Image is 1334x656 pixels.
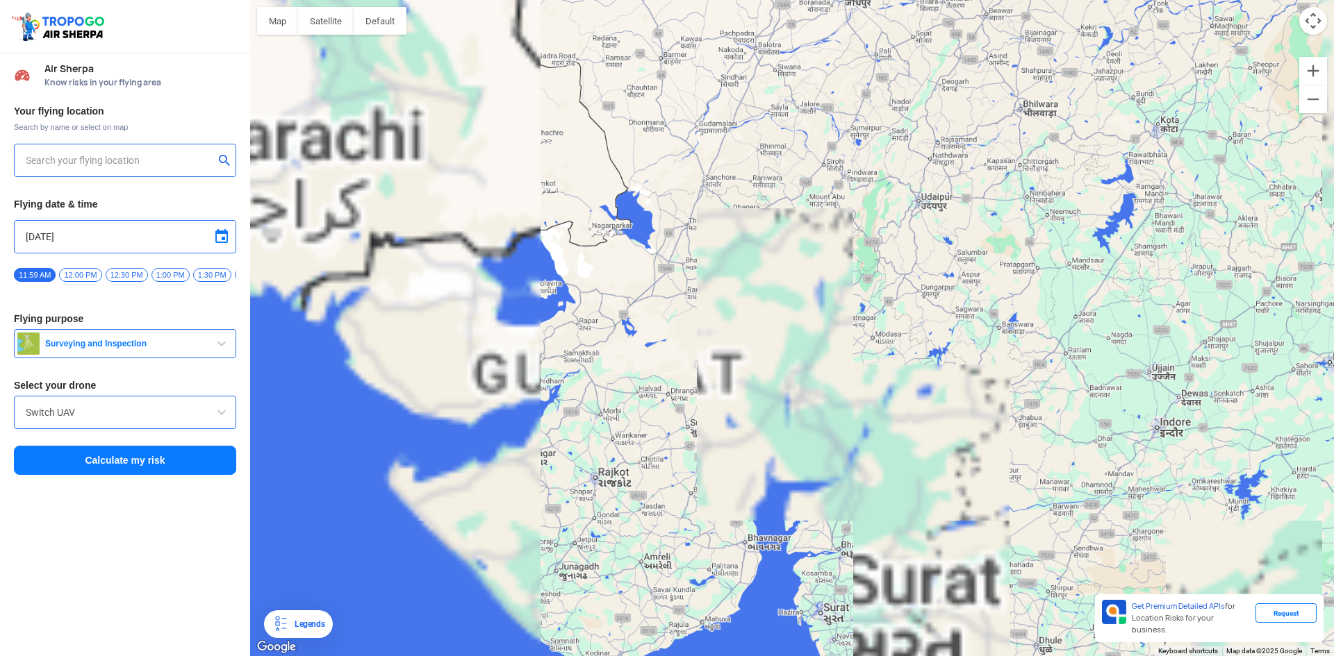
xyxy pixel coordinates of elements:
input: Search by name or Brand [26,404,224,421]
img: survey.png [17,333,40,355]
button: Calculate my risk [14,446,236,475]
img: Risk Scores [14,67,31,83]
span: Search by name or select on map [14,121,236,133]
button: Zoom out [1299,85,1327,113]
button: Surveying and Inspection [14,329,236,358]
a: Open this area in Google Maps (opens a new window) [254,638,299,656]
img: Premium APIs [1102,600,1126,624]
button: Keyboard shortcuts [1158,646,1218,656]
h3: Select your drone [14,380,236,390]
span: 12:00 PM [59,268,101,282]
span: Air Sherpa [44,63,236,74]
div: Legends [289,616,324,632]
span: Map data ©2025 Google [1226,647,1302,655]
a: Terms [1310,647,1330,655]
div: for Location Risks for your business. [1126,600,1255,637]
span: Get Premium Detailed APIs [1132,601,1225,611]
span: 12:30 PM [106,268,148,282]
span: Surveying and Inspection [40,338,213,349]
input: Select Date [26,228,224,245]
h3: Flying purpose [14,314,236,323]
div: Request [1255,603,1317,623]
img: Legends [272,616,289,632]
button: Map camera controls [1299,7,1327,35]
button: Zoom in [1299,57,1327,85]
span: Know risks in your flying area [44,77,236,88]
button: Show satellite imagery [298,7,354,35]
img: ic_tgdronemaps.svg [10,10,109,42]
h3: Your flying location [14,106,236,116]
img: Google [254,638,299,656]
button: Show street map [257,7,298,35]
span: 1:00 PM [151,268,190,282]
input: Search your flying location [26,152,214,169]
span: 2:00 PM [235,268,273,282]
span: 11:59 AM [14,268,56,282]
span: 1:30 PM [193,268,231,282]
h3: Flying date & time [14,199,236,209]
